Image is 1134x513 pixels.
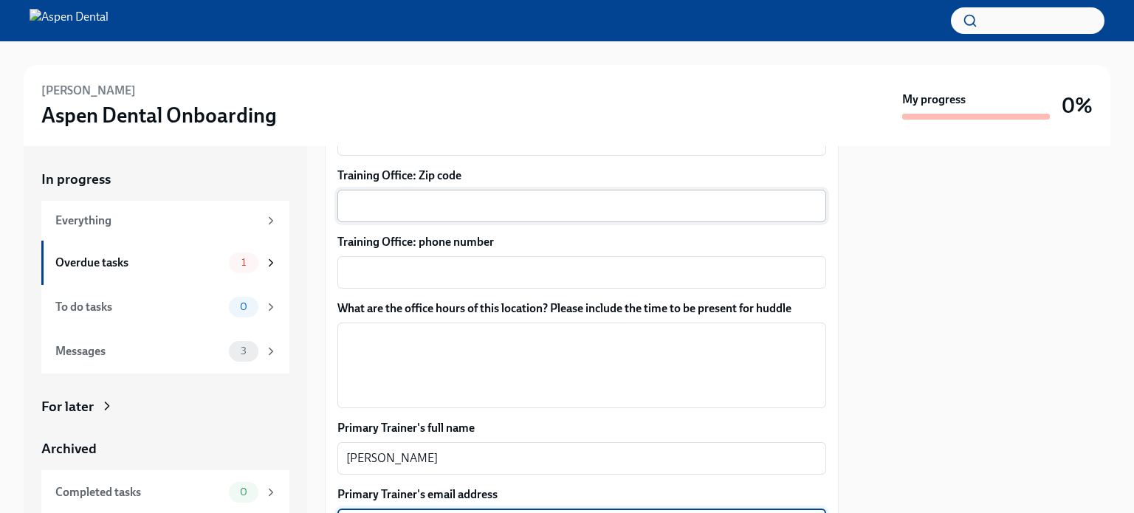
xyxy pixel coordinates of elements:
span: 3 [232,345,255,357]
label: Training Office: Zip code [337,168,826,184]
label: Primary Trainer's email address [337,486,826,503]
div: Completed tasks [55,484,223,500]
a: Archived [41,439,289,458]
h6: [PERSON_NAME] [41,83,136,99]
span: 0 [231,486,256,497]
a: In progress [41,170,289,189]
span: 0 [231,301,256,312]
h3: Aspen Dental Onboarding [41,102,277,128]
h3: 0% [1062,92,1093,119]
label: What are the office hours of this location? Please include the time to be present for huddle [337,300,826,317]
div: Messages [55,343,223,359]
div: Overdue tasks [55,255,223,271]
a: Overdue tasks1 [41,241,289,285]
label: Primary Trainer's full name [337,420,826,436]
div: To do tasks [55,299,223,315]
div: Everything [55,213,258,229]
strong: My progress [902,92,966,108]
div: For later [41,397,94,416]
a: To do tasks0 [41,285,289,329]
img: Aspen Dental [30,9,109,32]
a: Messages3 [41,329,289,373]
textarea: [PERSON_NAME] [346,450,817,467]
a: Everything [41,201,289,241]
span: 1 [233,257,255,268]
label: Training Office: phone number [337,234,826,250]
a: For later [41,397,289,416]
